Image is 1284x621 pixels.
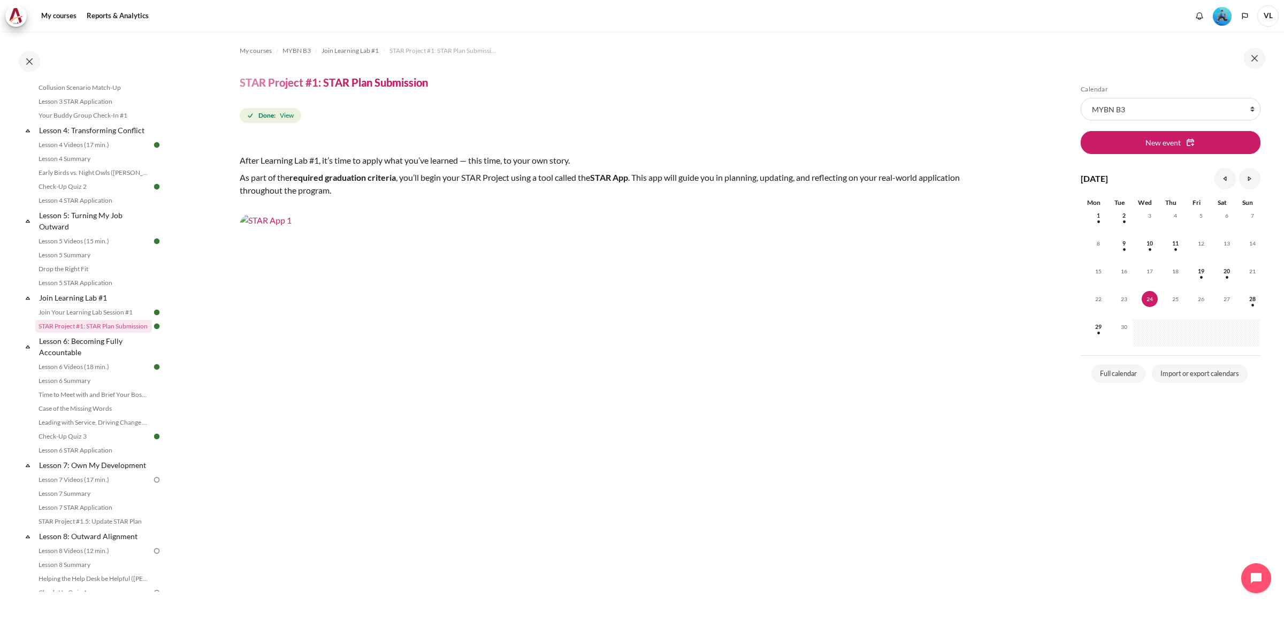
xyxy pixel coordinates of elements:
span: Thu [1165,198,1176,206]
span: New event [1145,137,1181,148]
h4: [DATE] [1081,172,1108,185]
a: Lesson 7 Summary [35,487,152,500]
a: Lesson 3 STAR Application [35,95,152,108]
img: Done [152,182,162,191]
a: STAR Project #1: STAR Plan Submission [389,44,496,57]
a: Check-Up Quiz 4 [35,586,152,599]
a: Lesson 6: Becoming Fully Accountable [37,334,152,359]
span: Wed [1138,198,1152,206]
span: Collapse [22,460,33,471]
span: Collapse [22,216,33,226]
td: Today [1132,291,1158,319]
span: 15 [1090,263,1106,279]
a: Leading with Service, Driving Change (Pucknalin's Story) [35,416,152,429]
a: Lesson 8 Summary [35,558,152,571]
span: 7 [1244,208,1260,224]
nav: Navigation bar [240,42,991,59]
a: Tuesday, 9 September events [1116,240,1132,247]
a: STAR Project #1: STAR Plan Submission [35,320,152,333]
span: 4 [1167,208,1183,224]
span: 23 [1116,291,1132,307]
span: Collapse [22,125,33,136]
a: Friday, 19 September events [1193,268,1209,274]
a: Wednesday, 10 September events [1142,240,1158,247]
img: To do [152,588,162,597]
button: New event [1081,131,1260,154]
section: Blocks [1081,85,1260,385]
span: 21 [1244,263,1260,279]
a: Lesson 6 STAR Application [35,444,152,457]
a: My courses [37,5,80,27]
img: Done [152,321,162,331]
span: 29 [1090,319,1106,335]
strong: STAR App [590,172,628,182]
a: Sunday, 28 September events [1244,296,1260,302]
p: After Learning Lab #1, it’s time to apply what you’ve learned — this time, to your own story. [240,154,991,167]
span: 6 [1219,208,1235,224]
span: 14 [1244,235,1260,251]
img: Done [152,236,162,246]
a: Full calendar [1091,364,1145,384]
strong: Done: [258,111,276,120]
span: Sat [1218,198,1227,206]
span: 2 [1116,208,1132,224]
span: Collapse [22,341,33,352]
a: Helping the Help Desk be Helpful ([PERSON_NAME]'s Story) [35,572,152,585]
p: As part of the , you’ll begin your STAR Project using a tool called the . This app will guide you... [240,171,991,197]
span: 9 [1116,235,1132,251]
button: Languages [1237,8,1253,24]
span: STAR Project #1: STAR Plan Submission [389,46,496,56]
a: Join Learning Lab #1 [322,44,379,57]
span: MYBN B3 [282,46,311,56]
a: Join Learning Lab #1 [37,290,152,305]
a: Import or export calendars [1152,364,1248,384]
a: Drop the Right Fit [35,263,152,275]
a: Lesson 8: Outward Alignment [37,529,152,543]
a: Lesson 8 Videos (12 min.) [35,545,152,557]
a: Monday, 1 September events [1090,212,1106,219]
span: 3 [1142,208,1158,224]
a: STAR Project #1.5: Update STAR Plan [35,515,152,528]
a: Lesson 5 Videos (15 min.) [35,235,152,248]
span: VL [1257,5,1279,27]
span: 5 [1193,208,1209,224]
a: Monday, 29 September events [1090,324,1106,330]
a: Lesson 6 Videos (18 min.) [35,361,152,373]
a: Level #3 [1209,6,1236,26]
span: 11 [1167,235,1183,251]
a: Collusion Scenario Match-Up [35,81,152,94]
span: Mon [1087,198,1100,206]
span: 17 [1142,263,1158,279]
span: 28 [1244,291,1260,307]
span: Collapse [22,293,33,303]
a: Lesson 4 Videos (17 min.) [35,139,152,151]
span: Collapse [22,531,33,542]
span: 30 [1116,319,1132,335]
img: Level #3 [1213,7,1232,26]
strong: required graduation criteria [289,172,396,182]
span: 12 [1193,235,1209,251]
a: Lesson 5: Turning My Job Outward [37,208,152,234]
a: Lesson 5 Summary [35,249,152,262]
a: Lesson 4 Summary [35,152,152,165]
span: 22 [1090,291,1106,307]
a: Architeck Architeck [5,5,32,27]
span: 13 [1219,235,1235,251]
a: Thursday, 11 September events [1167,240,1183,247]
a: Join Your Learning Lab Session #1 [35,306,152,319]
span: 8 [1090,235,1106,251]
span: Sun [1242,198,1253,206]
a: Time to Meet with and Brief Your Boss #1 [35,388,152,401]
img: Done [152,140,162,150]
img: Done [152,432,162,441]
a: Lesson 4 STAR Application [35,194,152,207]
span: 24 [1142,291,1158,307]
span: Fri [1193,198,1201,206]
a: Your Buddy Group Check-In #1 [35,109,152,122]
a: Lesson 7 Videos (17 min.) [35,473,152,486]
a: Lesson 6 Summary [35,374,152,387]
a: Case of the Missing Words [35,402,152,415]
div: Level #3 [1213,6,1232,26]
img: To do [152,475,162,485]
a: Tuesday, 2 September events [1116,212,1132,219]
